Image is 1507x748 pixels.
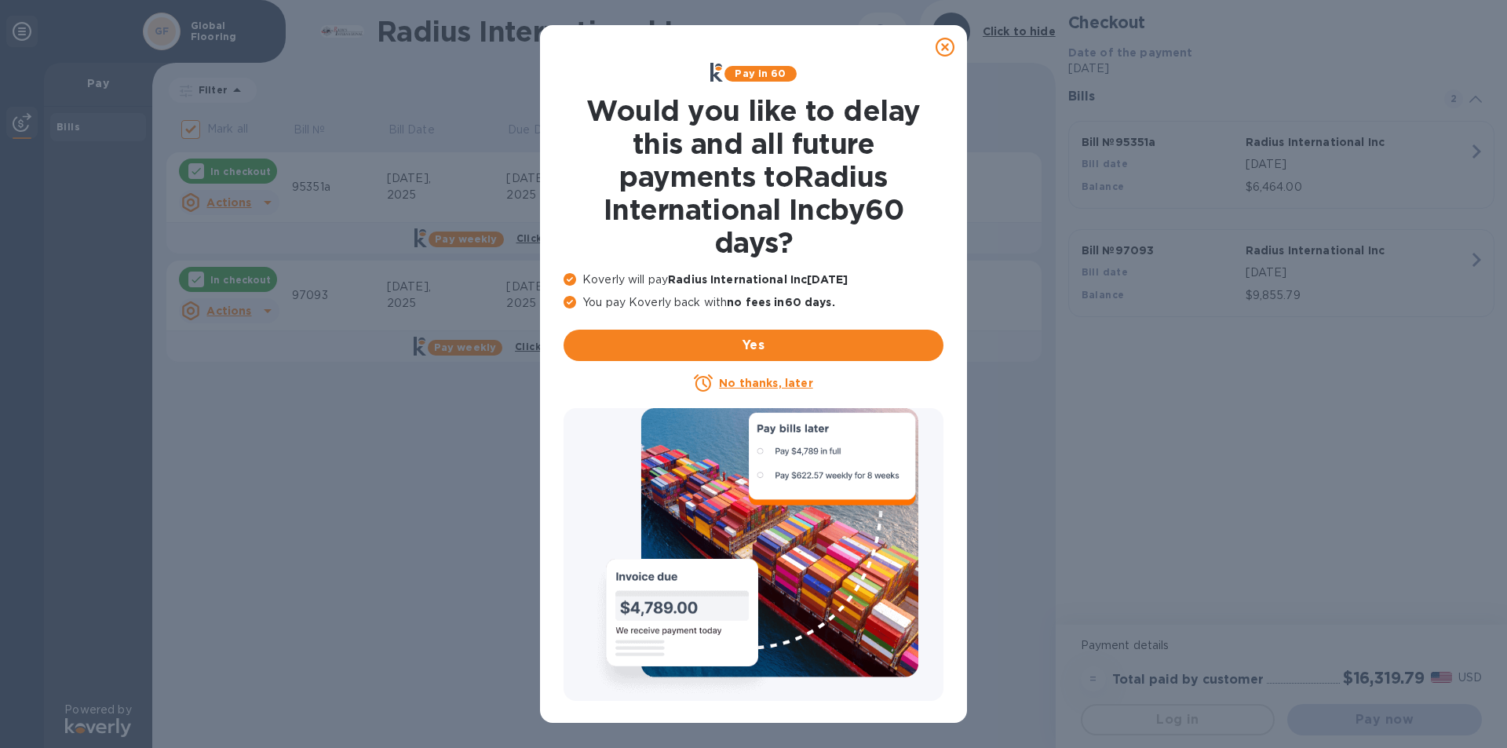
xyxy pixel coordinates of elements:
h1: Would you like to delay this and all future payments to Radius International Inc by 60 days ? [564,94,943,259]
b: Radius International Inc [DATE] [668,273,848,286]
b: Pay in 60 [735,68,786,79]
p: Koverly will pay [564,272,943,288]
b: no fees in 60 days . [727,296,834,308]
u: No thanks, later [719,377,812,389]
p: You pay Koverly back with [564,294,943,311]
button: Yes [564,330,943,361]
span: Yes [576,336,931,355]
